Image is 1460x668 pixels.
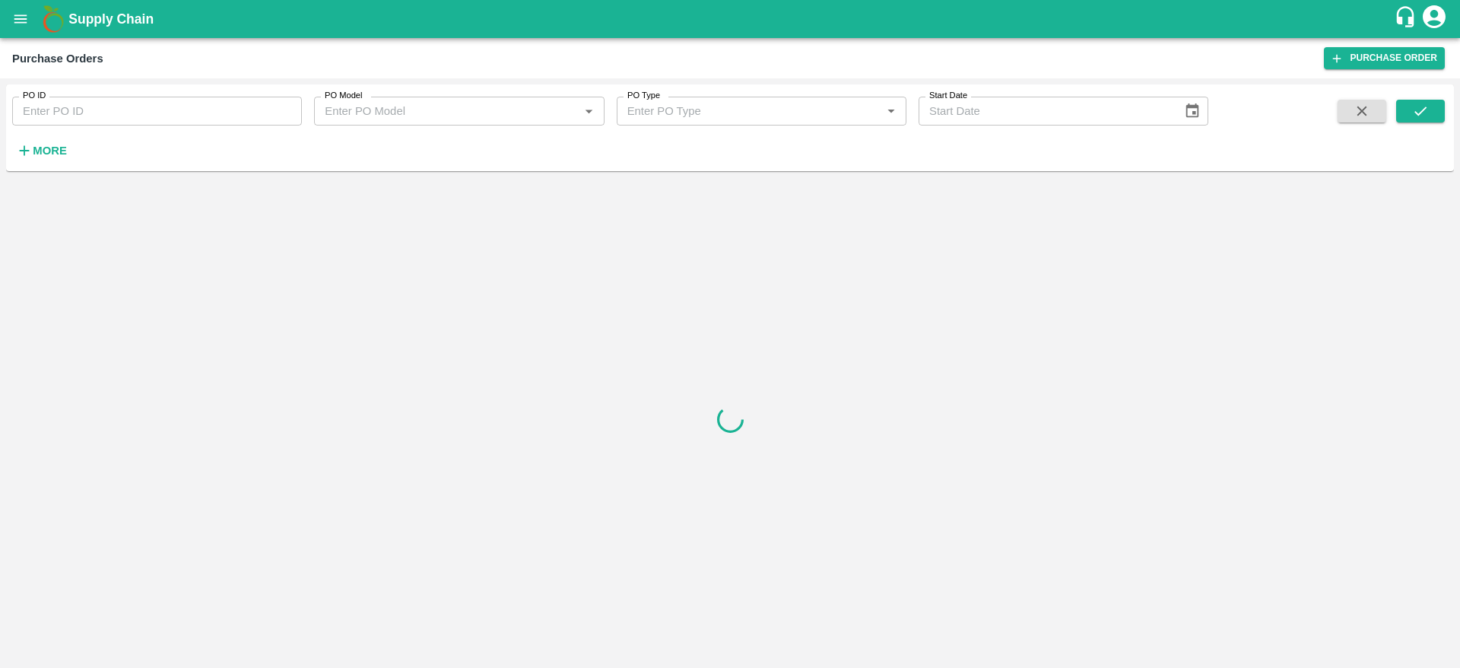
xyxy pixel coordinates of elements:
input: Start Date [919,97,1172,126]
input: Enter PO Model [319,101,574,121]
button: Choose date [1178,97,1207,126]
label: PO Type [627,90,660,102]
div: Purchase Orders [12,49,103,68]
button: Open [881,101,901,121]
button: More [12,138,71,164]
a: Supply Chain [68,8,1394,30]
label: Start Date [929,90,967,102]
label: PO ID [23,90,46,102]
input: Enter PO ID [12,97,302,126]
button: Open [579,101,598,121]
label: PO Model [325,90,363,102]
strong: More [33,145,67,157]
input: Enter PO Type [621,101,877,121]
img: logo [38,4,68,34]
div: customer-support [1394,5,1420,33]
div: account of current user [1420,3,1448,35]
b: Supply Chain [68,11,154,27]
button: open drawer [3,2,38,37]
a: Purchase Order [1324,47,1445,69]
